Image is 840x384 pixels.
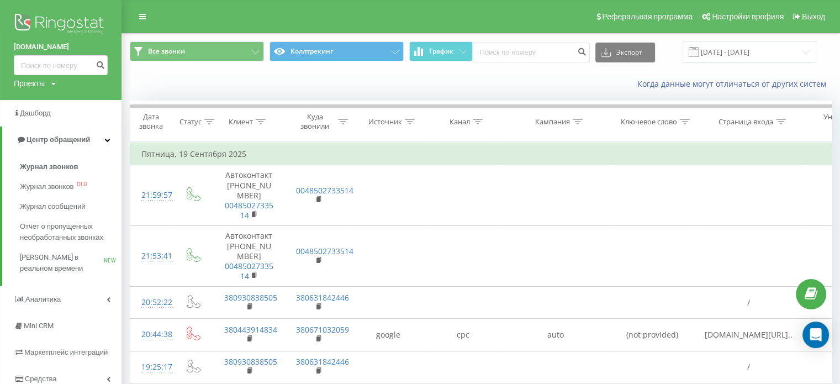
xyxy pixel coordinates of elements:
span: Настройки профиля [712,12,784,21]
a: 0048502733514 [296,185,353,196]
td: Автоконтакт [PHONE_NUMBER] [213,226,285,287]
td: Автоконтакт [PHONE_NUMBER] [213,165,285,226]
div: Проекты [14,78,45,89]
div: 19:25:17 [141,356,163,378]
a: 0048502733514 [225,200,273,220]
a: Когда данные могут отличаться от других систем [637,78,832,89]
a: [PERSON_NAME] в реальном времениNEW [20,248,121,278]
a: Отчет о пропущенных необработанных звонках [20,217,121,248]
div: Ключевое слово [621,117,677,127]
span: Реферальная программа [602,12,693,21]
div: 20:44:38 [141,324,163,345]
span: График [429,48,453,55]
div: Статус [179,117,202,127]
span: Отчет о пропущенных необработанных звонках [20,221,116,243]
a: 380671032059 [296,324,349,335]
td: cpc [426,319,500,351]
input: Поиск по номеру [14,55,108,75]
span: Центр обращений [27,135,90,144]
td: auto [500,319,611,351]
span: Выход [802,12,825,21]
a: 380930838505 [224,292,277,303]
div: Канал [450,117,470,127]
a: 380443914834 [224,324,277,335]
td: / [694,287,804,319]
div: 21:59:57 [141,185,163,206]
a: 380631842446 [296,356,349,367]
a: Журнал звонковOLD [20,177,121,197]
a: 380631842446 [296,292,349,303]
span: Аналитика [25,295,61,303]
span: [PERSON_NAME] в реальном времени [20,252,104,274]
img: Ringostat logo [14,11,108,39]
td: (not provided) [611,319,694,351]
button: Экспорт [595,43,655,62]
button: График [409,41,473,61]
span: Дашборд [20,109,51,117]
span: Журнал звонков [20,181,74,192]
span: Mini CRM [24,322,54,330]
a: 0048502733514 [225,261,273,281]
a: [DOMAIN_NAME] [14,41,108,52]
td: google [351,319,426,351]
div: Клиент [229,117,253,127]
a: Журнал звонков [20,157,121,177]
div: Страница входа [719,117,773,127]
span: [DOMAIN_NAME][URL].. [705,329,793,340]
span: Средства [25,375,57,383]
span: Маркетплейс интеграций [24,348,108,356]
a: Центр обращений [2,127,121,153]
a: Журнал сообщений [20,197,121,217]
div: Кампания [535,117,570,127]
button: Коллтрекинг [270,41,404,61]
div: Источник [368,117,402,127]
div: 20:52:22 [141,292,163,313]
td: / [694,351,804,383]
span: Журнал сообщений [20,201,85,212]
div: Open Intercom Messenger [802,322,829,348]
span: Журнал звонков [20,161,78,172]
div: Куда звонили [294,112,335,131]
span: Все звонки [148,47,185,56]
button: Все звонки [130,41,264,61]
a: 380930838505 [224,356,277,367]
div: 21:53:41 [141,245,163,267]
a: 0048502733514 [296,246,353,256]
div: Дата звонка [130,112,171,131]
input: Поиск по номеру [473,43,590,62]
